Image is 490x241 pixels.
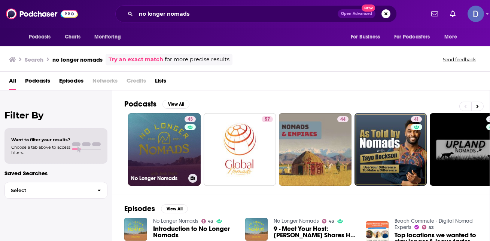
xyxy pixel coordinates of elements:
[274,226,357,238] span: 9 - Meet Your Host: [PERSON_NAME] Shares His Story and the Road to No Longer Nomads
[92,75,118,90] span: Networks
[59,75,83,90] a: Episodes
[346,30,390,44] button: open menu
[11,137,70,142] span: Want to filter your results?
[4,110,107,121] h2: Filter By
[115,5,397,22] div: Search podcasts, credits, & more...
[25,56,43,63] h3: Search
[429,226,434,229] span: 53
[124,99,189,109] a: PodcastsView All
[5,188,91,193] span: Select
[29,32,51,42] span: Podcasts
[136,8,338,20] input: Search podcasts, credits, & more...
[274,218,319,224] a: No Longer Nomads
[124,218,147,241] img: Introduction to No Longer Nomads
[329,220,334,223] span: 43
[89,30,131,44] button: open menu
[128,113,201,186] a: 43No Longer Nomads
[4,170,107,177] p: Saved Searches
[414,116,419,123] span: 41
[162,100,189,109] button: View All
[185,116,196,122] a: 43
[279,113,351,186] a: 44
[274,226,357,238] a: 9 - Meet Your Host: Josh Doyle Shares His Story and the Road to No Longer Nomads
[468,6,484,22] img: User Profile
[468,6,484,22] button: Show profile menu
[25,75,50,90] a: Podcasts
[124,204,155,213] h2: Episodes
[124,99,156,109] h2: Podcasts
[109,55,163,64] a: Try an exact match
[245,218,268,241] img: 9 - Meet Your Host: Josh Doyle Shares His Story and the Road to No Longer Nomads
[322,219,334,223] a: 43
[354,113,427,186] a: 41
[124,204,188,213] a: EpisodesView All
[155,75,166,90] a: Lists
[468,6,484,22] span: Logged in as dianawurster
[265,116,270,123] span: 57
[11,145,70,155] span: Choose a tab above to access filters.
[422,225,434,229] a: 53
[444,32,457,42] span: More
[153,226,236,238] a: Introduction to No Longer Nomads
[165,55,229,64] span: for more precise results
[395,218,473,231] a: Beach Commute - Digital Nomad Experts
[337,116,349,122] a: 44
[201,219,214,223] a: 43
[24,30,61,44] button: open menu
[362,4,375,12] span: New
[52,56,103,63] h3: no longer nomads
[131,175,185,182] h3: No Longer Nomads
[441,56,478,63] button: Send feedback
[351,32,380,42] span: For Business
[65,32,81,42] span: Charts
[389,30,441,44] button: open menu
[411,116,422,122] a: 41
[262,116,273,122] a: 57
[204,113,276,186] a: 57
[161,204,188,213] button: View All
[127,75,146,90] span: Credits
[60,30,85,44] a: Charts
[208,220,213,223] span: 43
[447,7,459,20] a: Show notifications dropdown
[4,182,107,199] button: Select
[341,12,372,16] span: Open Advanced
[94,32,121,42] span: Monitoring
[394,32,430,42] span: For Podcasters
[439,30,466,44] button: open menu
[340,116,346,123] span: 44
[9,75,16,90] a: All
[338,9,375,18] button: Open AdvancedNew
[188,116,193,123] span: 43
[6,7,78,21] img: Podchaser - Follow, Share and Rate Podcasts
[428,7,441,20] a: Show notifications dropdown
[153,218,198,224] a: No Longer Nomads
